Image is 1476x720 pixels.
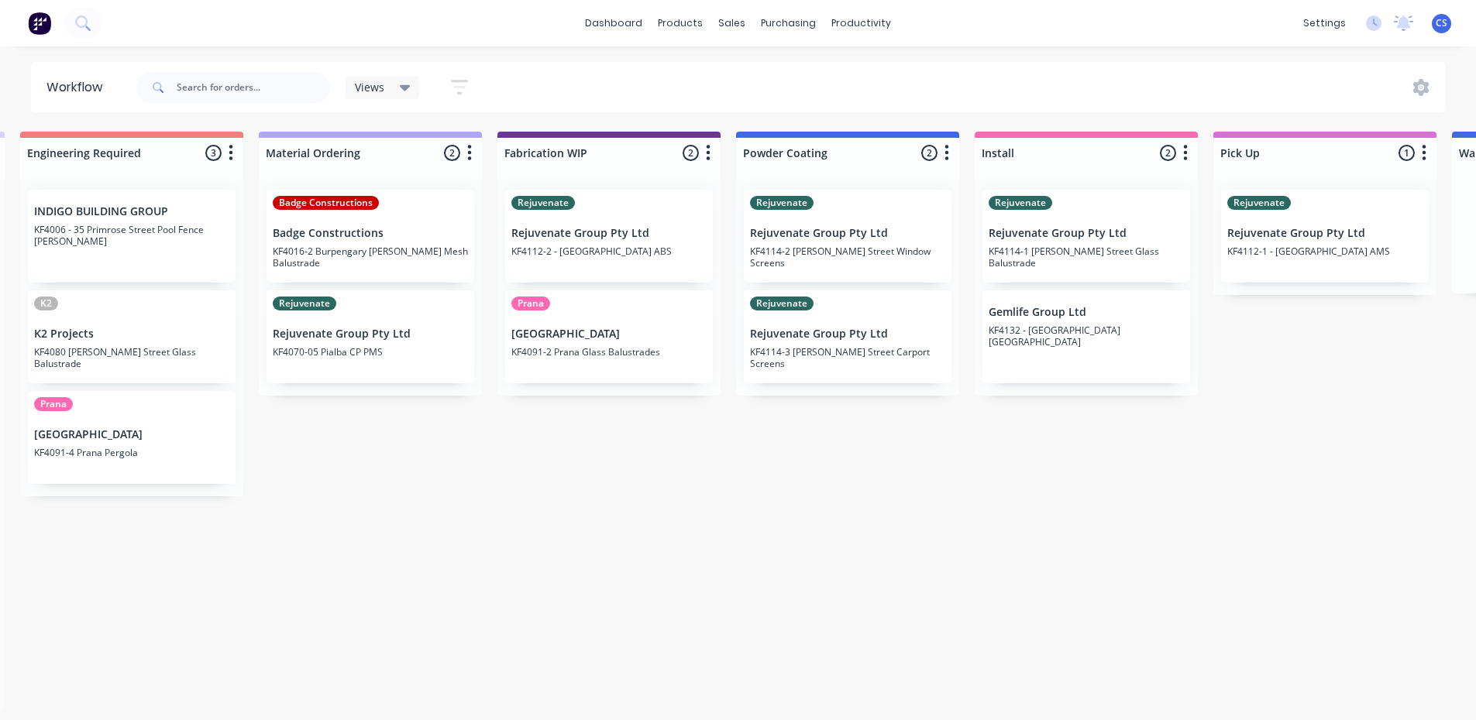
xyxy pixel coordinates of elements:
div: productivity [824,12,899,35]
p: Rejuvenate Group Pty Ltd [511,227,707,240]
div: products [650,12,710,35]
p: KF4114-3 [PERSON_NAME] Street Carport Screens [750,346,945,369]
p: [GEOGRAPHIC_DATA] [34,428,229,441]
div: RejuvenateRejuvenate Group Pty LtdKF4070-05 Pialba CP PMS [267,290,474,383]
div: Prana [34,397,73,411]
div: Gemlife Group LtdKF4132 - [GEOGRAPHIC_DATA] [GEOGRAPHIC_DATA] [982,290,1190,383]
a: dashboard [577,12,650,35]
div: Rejuvenate [511,196,575,210]
p: KF4016-2 Burpengary [PERSON_NAME] Mesh Balustrade [273,245,468,269]
div: INDIGO BUILDING GROUPKF4006 - 35 Primrose Street Pool Fence [PERSON_NAME] [28,190,236,283]
p: INDIGO BUILDING GROUP [34,205,229,218]
p: KF4070-05 Pialba CP PMS [273,346,468,358]
div: K2K2 ProjectsKF4080 [PERSON_NAME] Street Glass Balustrade [28,290,236,383]
img: Factory [28,12,51,35]
p: Badge Constructions [273,227,468,240]
p: Rejuvenate Group Pty Ltd [989,227,1184,240]
div: sales [710,12,753,35]
p: Rejuvenate Group Pty Ltd [750,227,945,240]
p: Rejuvenate Group Pty Ltd [750,327,945,341]
p: KF4132 - [GEOGRAPHIC_DATA] [GEOGRAPHIC_DATA] [989,324,1184,348]
p: KF4091-2 Prana Glass Balustrades [511,346,707,358]
div: RejuvenateRejuvenate Group Pty LtdKF4112-1 - [GEOGRAPHIC_DATA] AMS [1221,190,1429,283]
p: KF4112-2 - [GEOGRAPHIC_DATA] ABS [511,245,707,257]
p: Rejuvenate Group Pty Ltd [1227,227,1423,240]
div: RejuvenateRejuvenate Group Pty LtdKF4114-3 [PERSON_NAME] Street Carport Screens [744,290,951,383]
div: RejuvenateRejuvenate Group Pty LtdKF4114-1 [PERSON_NAME] Street Glass Balustrade [982,190,1190,283]
div: settings [1295,12,1354,35]
div: K2 [34,297,58,310]
div: Workflow [46,78,110,97]
p: Gemlife Group Ltd [989,306,1184,319]
div: Rejuvenate [1227,196,1291,210]
div: Badge Constructions [273,196,379,210]
div: Rejuvenate [273,297,336,310]
div: Rejuvenate [989,196,1052,210]
p: Rejuvenate Group Pty Ltd [273,327,468,341]
span: Views [355,79,384,95]
div: Prana[GEOGRAPHIC_DATA]KF4091-4 Prana Pergola [28,391,236,484]
p: KF4114-2 [PERSON_NAME] Street Window Screens [750,245,945,269]
p: [GEOGRAPHIC_DATA] [511,327,707,341]
p: K2 Projects [34,327,229,341]
div: Prana[GEOGRAPHIC_DATA]KF4091-2 Prana Glass Balustrades [505,290,713,383]
p: KF4006 - 35 Primrose Street Pool Fence [PERSON_NAME] [34,224,229,247]
p: KF4080 [PERSON_NAME] Street Glass Balustrade [34,346,229,369]
p: KF4091-4 Prana Pergola [34,447,229,458]
div: Prana [511,297,550,310]
div: Rejuvenate [750,196,814,210]
input: Search for orders... [177,72,330,103]
p: KF4112-1 - [GEOGRAPHIC_DATA] AMS [1227,245,1423,257]
span: CS [1436,16,1447,30]
p: KF4114-1 [PERSON_NAME] Street Glass Balustrade [989,245,1184,269]
div: Badge ConstructionsBadge ConstructionsKF4016-2 Burpengary [PERSON_NAME] Mesh Balustrade [267,190,474,283]
div: RejuvenateRejuvenate Group Pty LtdKF4112-2 - [GEOGRAPHIC_DATA] ABS [505,190,713,283]
div: Rejuvenate [750,297,814,310]
div: RejuvenateRejuvenate Group Pty LtdKF4114-2 [PERSON_NAME] Street Window Screens [744,190,951,283]
div: purchasing [753,12,824,35]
